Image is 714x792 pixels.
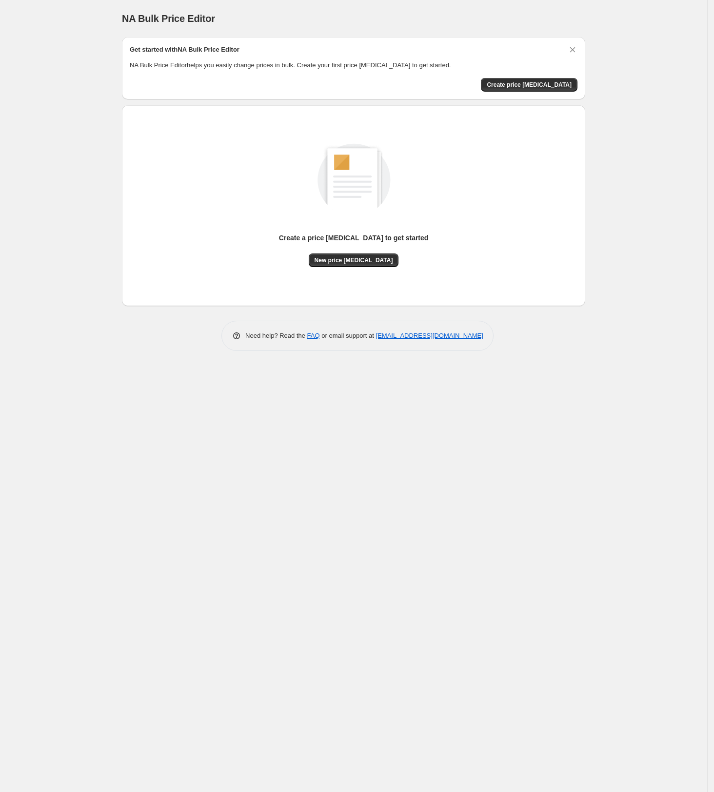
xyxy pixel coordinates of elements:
p: Create a price [MEDICAL_DATA] to get started [279,233,429,243]
span: Create price [MEDICAL_DATA] [487,81,572,89]
button: Dismiss card [568,45,577,55]
p: NA Bulk Price Editor helps you easily change prices in bulk. Create your first price [MEDICAL_DAT... [130,60,577,70]
span: Need help? Read the [245,332,307,339]
button: New price [MEDICAL_DATA] [309,253,399,267]
span: New price [MEDICAL_DATA] [315,256,393,264]
span: NA Bulk Price Editor [122,13,215,24]
a: [EMAIL_ADDRESS][DOMAIN_NAME] [376,332,483,339]
span: or email support at [320,332,376,339]
button: Create price change job [481,78,577,92]
h2: Get started with NA Bulk Price Editor [130,45,239,55]
a: FAQ [307,332,320,339]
